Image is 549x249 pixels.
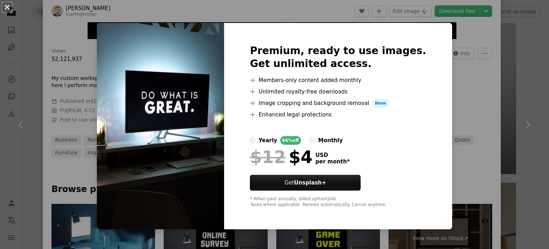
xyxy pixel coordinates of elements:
span: per month * [315,158,350,165]
input: yearly66%off [250,138,256,143]
div: * When paid annually, billed upfront $48 Taxes where applicable. Renews automatically. Cancel any... [250,196,426,208]
div: monthly [318,136,343,145]
div: $4 [250,148,312,166]
li: Unlimited royalty-free downloads [250,87,426,96]
h2: Premium, ready to use images. Get unlimited access. [250,44,426,70]
strong: Unsplash+ [294,179,326,186]
div: yearly [258,136,277,145]
input: monthly [310,138,315,143]
span: USD [315,152,350,158]
button: GetUnsplash+ [250,175,361,191]
img: photo-1503437313881-503a91226402 [97,23,224,229]
span: $12 [250,148,286,166]
li: Image cropping and background removal [250,99,426,107]
li: Enhanced legal protections [250,110,426,119]
span: New [372,99,389,107]
li: Members-only content added monthly [250,76,426,85]
div: 66% off [280,136,301,145]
